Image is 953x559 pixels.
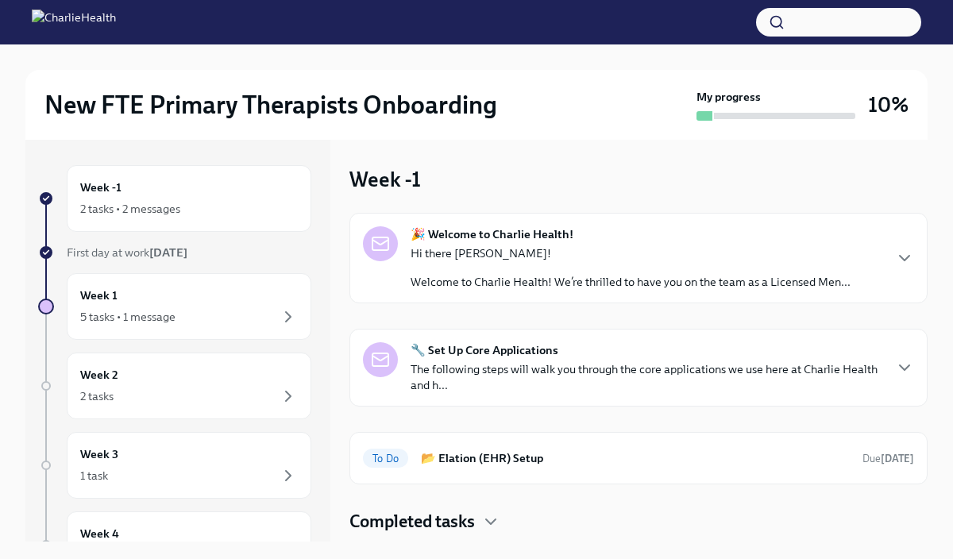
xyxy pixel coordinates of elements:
a: First day at work[DATE] [38,245,311,260]
h6: Week 2 [80,366,118,384]
a: Week 22 tasks [38,353,311,419]
a: Week -12 tasks • 2 messages [38,165,311,232]
strong: [DATE] [149,245,187,260]
a: Week 31 task [38,432,311,499]
h3: 10% [868,91,909,119]
h6: Week -1 [80,179,122,196]
h6: 📂 Elation (EHR) Setup [421,449,850,467]
h2: New FTE Primary Therapists Onboarding [44,89,497,121]
div: 2 tasks [80,388,114,404]
div: 1 task [80,468,108,484]
span: October 3rd, 2025 10:00 [862,451,914,466]
strong: 🔧 Set Up Core Applications [411,342,558,358]
span: Due [862,453,914,465]
h6: Week 4 [80,525,119,542]
div: 5 tasks • 1 message [80,309,176,325]
a: To Do📂 Elation (EHR) SetupDue[DATE] [363,445,914,471]
h3: Week -1 [349,165,421,194]
h6: Week 1 [80,287,118,304]
h4: Completed tasks [349,510,475,534]
img: CharlieHealth [32,10,116,35]
h6: Week 3 [80,445,118,463]
span: First day at work [67,245,187,260]
p: Welcome to Charlie Health! We’re thrilled to have you on the team as a Licensed Men... [411,274,851,290]
strong: 🎉 Welcome to Charlie Health! [411,226,573,242]
div: Completed tasks [349,510,928,534]
span: To Do [363,453,408,465]
p: Hi there [PERSON_NAME]! [411,245,851,261]
div: 2 tasks • 2 messages [80,201,180,217]
strong: My progress [696,89,761,105]
strong: [DATE] [881,453,914,465]
p: The following steps will walk you through the core applications we use here at Charlie Health and... [411,361,882,393]
a: Week 15 tasks • 1 message [38,273,311,340]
